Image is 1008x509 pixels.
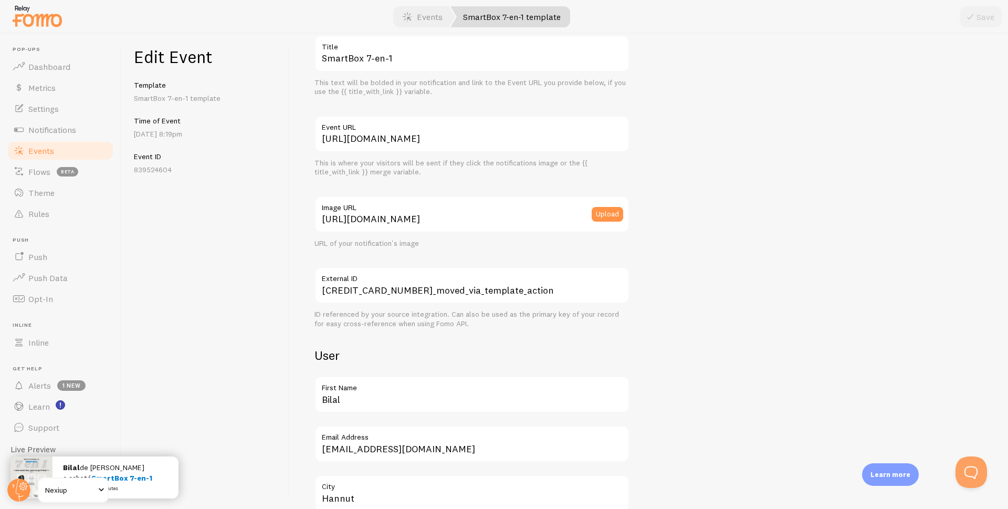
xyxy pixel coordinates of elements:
label: Title [314,35,629,53]
span: Push [13,237,114,244]
span: Metrics [28,82,56,93]
svg: <p>Watch New Feature Tutorials!</p> [56,400,65,410]
div: This text will be bolded in your notification and link to the Event URL you provide below, if you... [314,78,629,97]
a: Learn [6,396,114,417]
span: Inline [28,337,49,348]
iframe: Help Scout Beacon - Open [955,456,987,488]
span: Flows [28,167,50,177]
label: City [314,475,629,493]
a: Events [6,140,114,161]
a: Alerts 1 new [6,375,114,396]
span: Alerts [28,380,51,391]
img: fomo-relay-logo-orange.svg [11,3,64,29]
span: Events [28,146,54,156]
a: Opt-In [6,288,114,309]
h5: Template [134,80,276,90]
span: Rules [28,209,49,219]
span: 1 new [57,380,86,391]
p: Learn more [870,470,910,480]
span: Settings [28,103,59,114]
h5: Time of Event [134,116,276,126]
a: Metrics [6,77,114,98]
p: SmartBox 7-en-1 template [134,93,276,103]
p: [DATE] 8:19pm [134,129,276,139]
a: Support [6,417,114,438]
label: First Name [314,376,629,394]
h2: User [314,347,629,363]
a: Settings [6,98,114,119]
a: Notifications [6,119,114,140]
span: Inline [13,322,114,329]
label: Event URL [314,116,629,133]
span: Get Help [13,366,114,372]
span: Support [28,422,59,433]
h5: Event ID [134,152,276,161]
span: beta [57,167,78,176]
div: ID referenced by your source integration. Can also be used as the primary key of your record for ... [314,310,629,328]
a: Theme [6,182,114,203]
span: Pop-ups [13,46,114,53]
span: Dashboard [28,61,70,72]
a: Inline [6,332,114,353]
a: Nexiup [38,477,109,503]
div: URL of your notification's image [314,239,629,248]
label: External ID [314,267,629,285]
a: Dashboard [6,56,114,77]
h1: Edit Event [134,46,276,68]
span: Learn [28,401,50,412]
label: Email Address [314,425,629,443]
a: Flows beta [6,161,114,182]
span: Theme [28,188,55,198]
button: Upload [592,207,623,222]
a: Push [6,246,114,267]
a: Push Data [6,267,114,288]
span: Push [28,252,47,262]
a: Rules [6,203,114,224]
div: Learn more [862,463,919,486]
div: This is where your visitors will be sent if they click the notifications image or the {{ title_wi... [314,159,629,177]
span: Notifications [28,124,76,135]
span: Nexiup [45,484,95,496]
p: 839524604 [134,164,276,175]
span: Push Data [28,273,68,283]
span: Opt-In [28,294,53,304]
label: Image URL [314,196,629,214]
